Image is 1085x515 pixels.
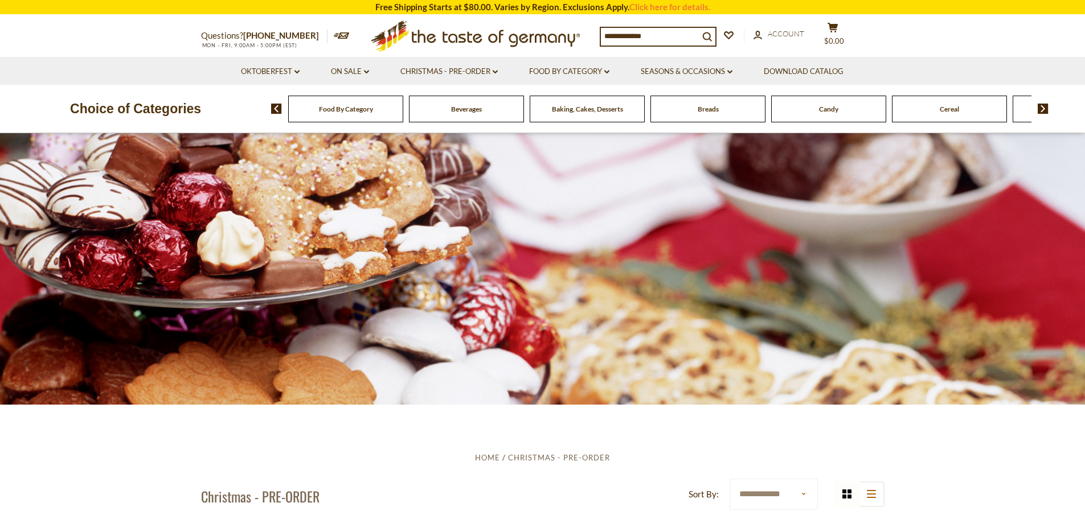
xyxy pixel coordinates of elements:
[824,36,844,46] span: $0.00
[271,104,282,114] img: previous arrow
[241,65,300,78] a: Oktoberfest
[940,105,959,113] a: Cereal
[475,453,500,462] a: Home
[641,65,732,78] a: Seasons & Occasions
[552,105,623,113] a: Baking, Cakes, Desserts
[201,28,327,43] p: Questions?
[201,488,320,505] h1: Christmas - PRE-ORDER
[754,28,804,40] a: Account
[629,2,710,12] a: Click here for details.
[529,65,609,78] a: Food By Category
[451,105,482,113] a: Beverages
[331,65,369,78] a: On Sale
[819,105,838,113] a: Candy
[764,65,844,78] a: Download Catalog
[1038,104,1049,114] img: next arrow
[689,487,719,501] label: Sort By:
[768,29,804,38] span: Account
[201,42,298,48] span: MON - FRI, 9:00AM - 5:00PM (EST)
[816,22,850,51] button: $0.00
[400,65,498,78] a: Christmas - PRE-ORDER
[319,105,373,113] a: Food By Category
[508,453,610,462] a: Christmas - PRE-ORDER
[243,30,319,40] a: [PHONE_NUMBER]
[698,105,719,113] a: Breads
